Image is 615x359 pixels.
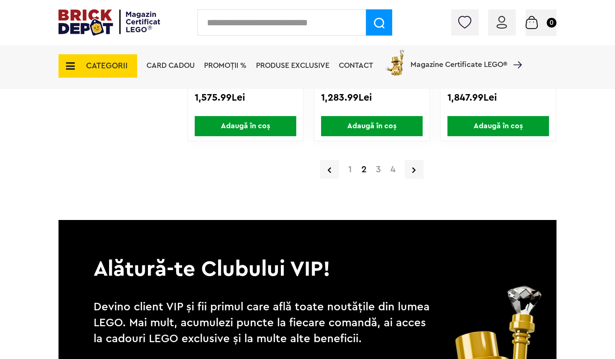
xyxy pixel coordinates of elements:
[447,116,549,136] span: Adaugă în coș
[405,160,424,179] a: Pagina urmatoare
[204,62,247,69] a: PROMOȚII %
[320,160,339,179] a: Pagina precedenta
[321,116,423,136] span: Adaugă în coș
[146,62,195,69] a: Card Cadou
[188,116,303,136] a: Adaugă în coș
[507,49,522,57] a: Magazine Certificate LEGO®
[410,48,507,69] span: Magazine Certificate LEGO®
[386,165,400,174] a: 4
[195,116,296,136] span: Adaugă în coș
[447,92,549,104] div: 1,847.99Lei
[344,165,357,174] a: 1
[94,299,435,347] p: Devino client VIP și fii primul care află toate noutățile din lumea LEGO. Mai mult, acumulezi pun...
[357,165,371,174] strong: 2
[195,92,296,104] div: 1,575.99Lei
[441,116,556,136] a: Adaugă în coș
[339,62,373,69] a: Contact
[547,18,556,28] small: 0
[256,62,329,69] a: Produse exclusive
[59,220,556,284] p: Alătură-te Clubului VIP!
[86,62,128,70] span: CATEGORII
[321,92,423,104] div: 1,283.99Lei
[371,165,386,174] a: 3
[315,116,429,136] a: Adaugă în coș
